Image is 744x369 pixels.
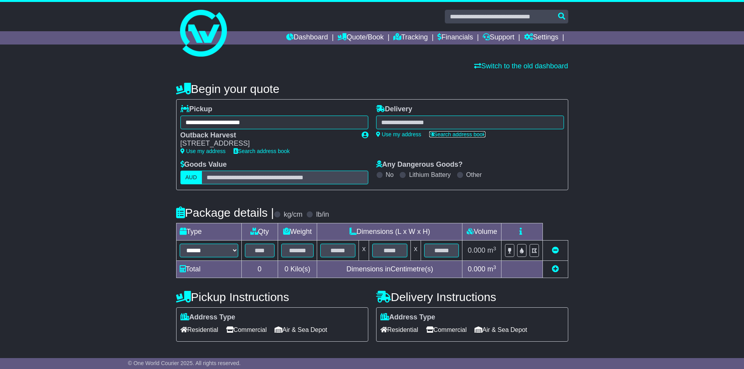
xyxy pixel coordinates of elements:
label: lb/in [316,210,329,219]
td: Dimensions in Centimetre(s) [317,261,462,278]
span: Commercial [226,324,267,336]
a: Use my address [180,148,226,154]
a: Switch to the old dashboard [474,62,568,70]
label: Any Dangerous Goods? [376,160,463,169]
sup: 3 [493,246,496,251]
span: Residential [380,324,418,336]
span: 0 [284,265,288,273]
h4: Pickup Instructions [176,291,368,303]
td: Volume [462,223,501,241]
td: Type [176,223,241,241]
a: Settings [524,31,558,45]
h4: Begin your quote [176,82,568,95]
div: [STREET_ADDRESS] [180,139,354,148]
a: Financials [437,31,473,45]
label: AUD [180,171,202,184]
td: Total [176,261,241,278]
sup: 3 [493,264,496,270]
td: Kilo(s) [278,261,317,278]
span: Air & Sea Depot [275,324,327,336]
a: Dashboard [286,31,328,45]
label: Pickup [180,105,212,114]
label: No [386,171,394,178]
td: x [410,241,421,261]
div: Outback Harvest [180,131,354,140]
a: Search address book [429,131,485,137]
span: Residential [180,324,218,336]
td: 0 [241,261,278,278]
span: 0.000 [468,246,485,254]
label: Lithium Battery [409,171,451,178]
span: m [487,246,496,254]
a: Use my address [376,131,421,137]
label: Address Type [180,313,236,322]
a: Tracking [393,31,428,45]
a: Support [483,31,514,45]
label: Goods Value [180,160,227,169]
td: x [359,241,369,261]
a: Quote/Book [337,31,384,45]
a: Search address book [234,148,290,154]
td: Qty [241,223,278,241]
a: Remove this item [552,246,559,254]
span: 0.000 [468,265,485,273]
label: Address Type [380,313,435,322]
label: kg/cm [284,210,302,219]
a: Add new item [552,265,559,273]
h4: Delivery Instructions [376,291,568,303]
td: Dimensions (L x W x H) [317,223,462,241]
span: Air & Sea Depot [475,324,527,336]
span: © One World Courier 2025. All rights reserved. [128,360,241,366]
h4: Package details | [176,206,274,219]
span: m [487,265,496,273]
td: Weight [278,223,317,241]
label: Delivery [376,105,412,114]
label: Other [466,171,482,178]
span: Commercial [426,324,467,336]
